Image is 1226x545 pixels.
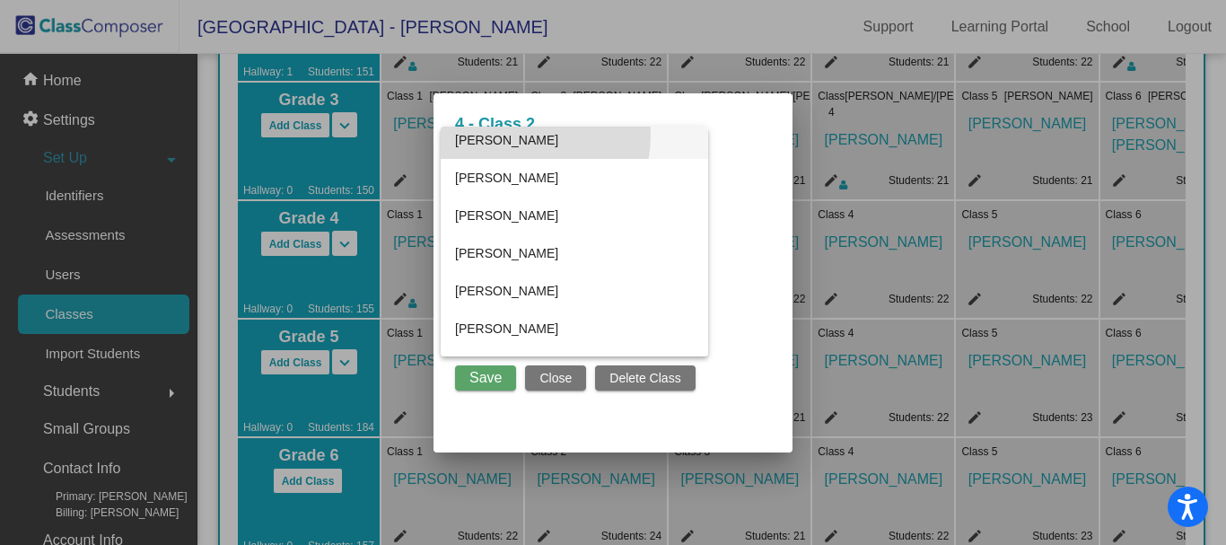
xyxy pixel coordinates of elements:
span: [PERSON_NAME] [455,272,694,310]
span: [PERSON_NAME] [455,347,694,385]
span: [PERSON_NAME] [455,234,694,272]
span: [PERSON_NAME] [455,159,694,197]
span: [PERSON_NAME] [455,121,694,159]
span: [PERSON_NAME] [455,197,694,234]
span: [PERSON_NAME] [455,310,694,347]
